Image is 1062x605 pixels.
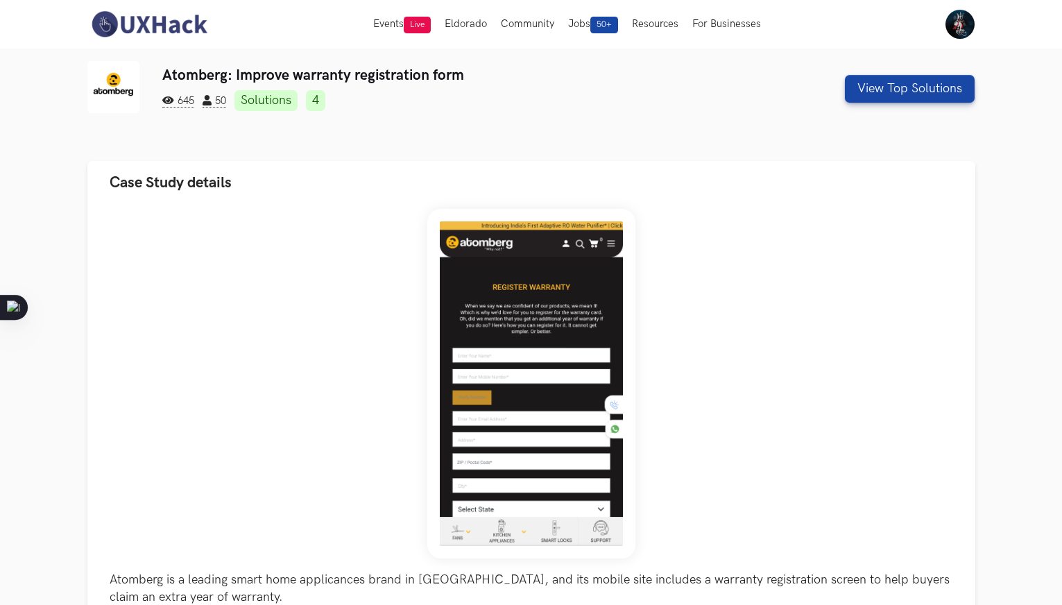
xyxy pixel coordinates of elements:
[845,75,975,103] button: View Top Solutions
[945,10,975,39] img: Your profile pic
[306,90,325,111] a: 4
[87,10,211,39] img: UXHack-logo.png
[162,67,750,84] h3: Atomberg: Improve warranty registration form
[162,95,194,108] span: 645
[590,17,618,33] span: 50+
[427,209,635,559] img: Weekend_Hackathon_76_banner.png
[87,161,975,205] button: Case Study details
[110,173,232,192] span: Case Study details
[203,95,226,108] span: 50
[87,61,139,113] img: Atomberg logo
[234,90,298,111] a: Solutions
[404,17,431,33] span: Live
